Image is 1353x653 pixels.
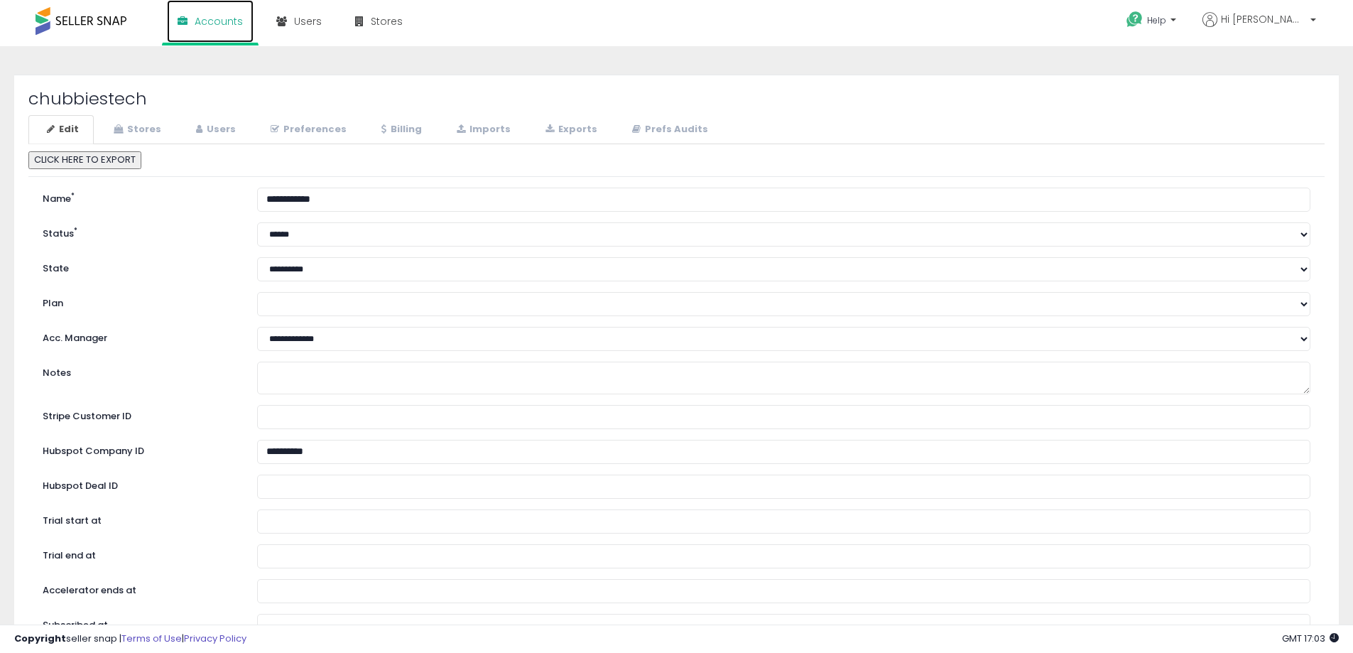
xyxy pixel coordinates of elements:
label: State [32,257,246,276]
label: Stripe Customer ID [32,405,246,423]
label: Trial end at [32,544,246,563]
a: Stores [95,115,176,144]
label: Plan [32,292,246,311]
a: Terms of Use [121,632,182,645]
span: Users [294,14,322,28]
span: 2025-10-13 17:03 GMT [1282,632,1339,645]
button: CLICK HERE TO EXPORT [28,151,141,169]
a: Exports [527,115,612,144]
label: Accelerator ends at [32,579,246,598]
a: Prefs Audits [614,115,723,144]
a: Preferences [252,115,362,144]
strong: Copyright [14,632,66,645]
label: Subscribed at [32,614,246,632]
span: Accounts [195,14,243,28]
div: seller snap | | [14,632,246,646]
a: Hi [PERSON_NAME] [1202,12,1316,44]
a: Users [178,115,251,144]
i: Get Help [1126,11,1143,28]
a: Privacy Policy [184,632,246,645]
label: Trial start at [32,509,246,528]
span: Stores [371,14,403,28]
span: Help [1147,14,1166,26]
label: Hubspot Company ID [32,440,246,458]
a: Edit [28,115,94,144]
span: Hi [PERSON_NAME] [1221,12,1306,26]
label: Acc. Manager [32,327,246,345]
a: Billing [363,115,437,144]
label: Hubspot Deal ID [32,475,246,493]
a: Imports [438,115,526,144]
h2: chubbiestech [28,90,1325,108]
label: Status [32,222,246,241]
label: Name [32,188,246,206]
label: Notes [32,362,246,380]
